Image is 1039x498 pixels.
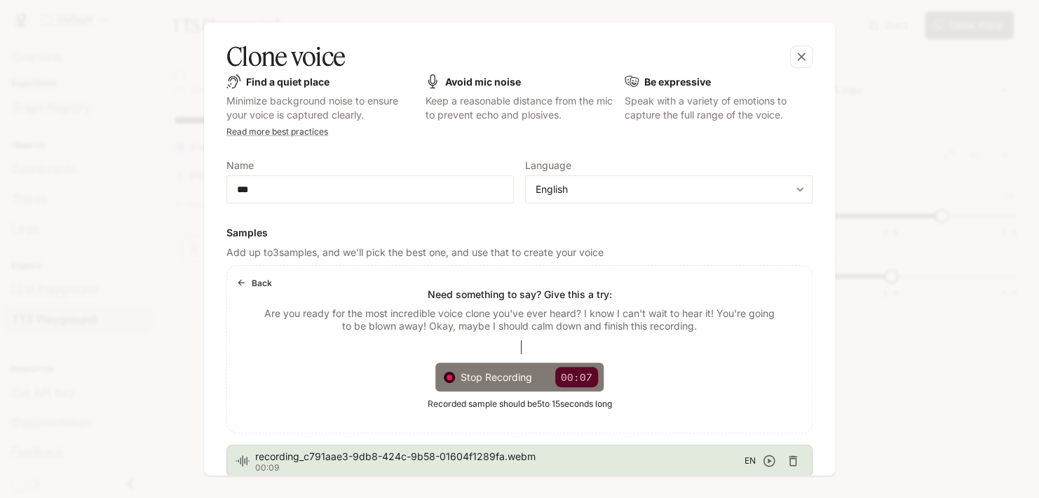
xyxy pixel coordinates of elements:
p: Minimize background noise to ensure your voice is captured clearly. [226,94,414,122]
p: Are you ready for the most incredible voice clone you've ever heard? I know I can't wait to hear ... [261,307,778,332]
span: EN [745,454,756,468]
span: Recorded sample should be 5 to 15 seconds long [428,397,612,411]
b: Avoid mic noise [445,76,521,88]
button: Back [233,271,278,294]
h6: Samples [226,226,813,240]
p: 00:07 [555,367,598,387]
p: Add up to 3 samples, and we'll pick the best one, and use that to create your voice [226,245,813,260]
p: Keep a reasonable distance from the mic to prevent echo and plosives. [426,94,613,122]
h5: Clone voice [226,39,345,74]
p: Speak with a variety of emotions to capture the full range of the voice. [625,94,813,122]
p: Language [525,161,571,170]
p: 00:09 [255,464,745,472]
b: Be expressive [644,76,711,88]
p: Name [226,161,254,170]
b: Find a quiet place [246,76,330,88]
div: English [536,182,789,196]
a: Read more best practices [226,126,328,137]
span: recording_c791aae3-9db8-424c-9b58-01604f1289fa.webm [255,450,745,464]
div: English [526,182,812,196]
div: Stop Recording00:07 [435,363,604,391]
span: Stop Recording [461,370,544,384]
p: Need something to say? Give this a try: [428,288,612,302]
